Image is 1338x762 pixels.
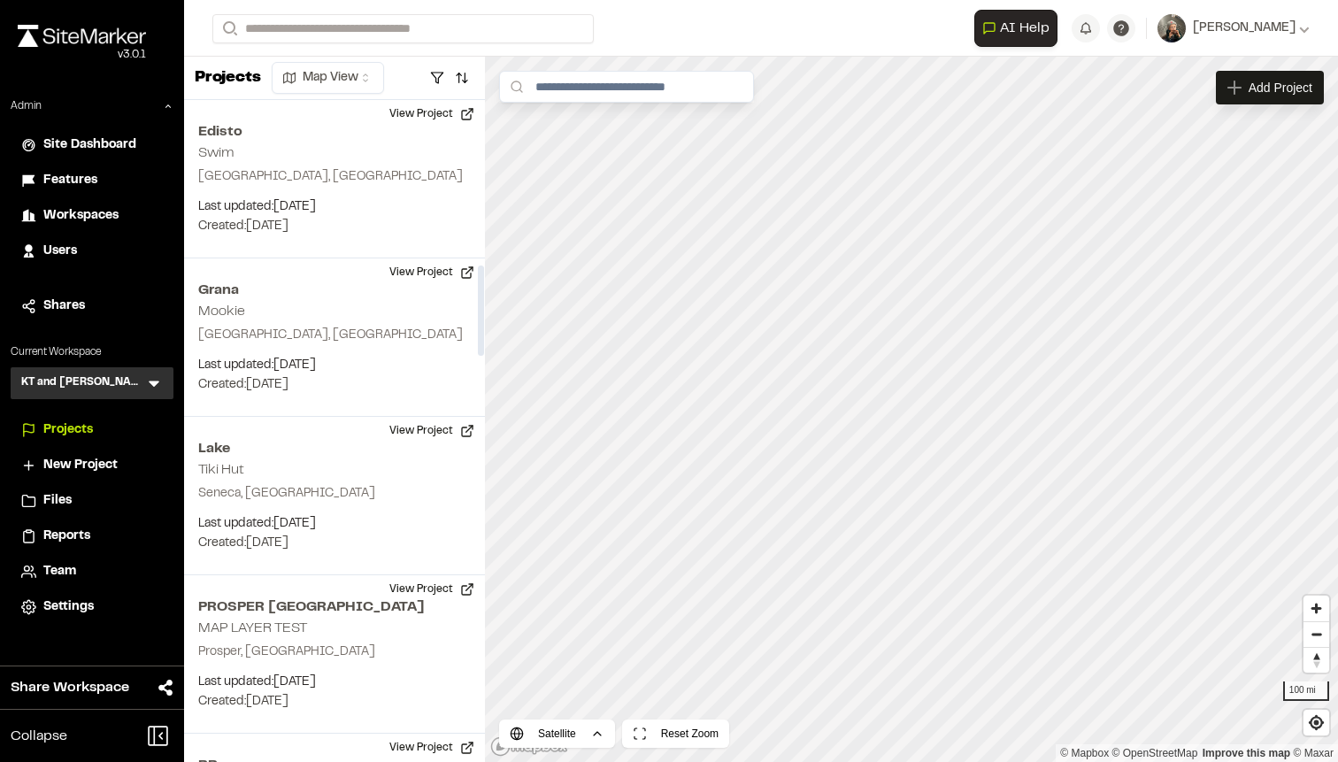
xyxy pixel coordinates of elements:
[43,206,119,226] span: Workspaces
[1203,747,1290,759] a: Map feedback
[1303,621,1329,647] button: Zoom out
[21,597,163,617] a: Settings
[43,562,76,581] span: Team
[43,420,93,440] span: Projects
[43,242,77,261] span: Users
[198,197,471,217] p: Last updated: [DATE]
[21,242,163,261] a: Users
[379,100,485,128] button: View Project
[198,622,307,635] h2: MAP LAYER TEST
[21,171,163,190] a: Features
[198,464,244,476] h2: Tiki Hut
[21,420,163,440] a: Projects
[198,167,471,187] p: [GEOGRAPHIC_DATA], [GEOGRAPHIC_DATA]
[198,356,471,375] p: Last updated: [DATE]
[21,456,163,475] a: New Project
[43,527,90,546] span: Reports
[379,734,485,762] button: View Project
[43,491,72,511] span: Files
[622,720,729,748] button: Reset Zoom
[1157,14,1186,42] img: User
[212,14,244,43] button: Search
[21,374,145,392] h3: KT and [PERSON_NAME]
[43,135,136,155] span: Site Dashboard
[974,10,1057,47] button: Open AI Assistant
[1303,647,1329,673] button: Reset bearing to north
[18,25,146,47] img: rebrand.png
[198,305,245,318] h2: Mookie
[1303,622,1329,647] span: Zoom out
[379,417,485,445] button: View Project
[974,10,1065,47] div: Open AI Assistant
[198,514,471,534] p: Last updated: [DATE]
[198,692,471,712] p: Created: [DATE]
[1303,710,1329,735] button: Find my location
[43,456,118,475] span: New Project
[198,326,471,345] p: [GEOGRAPHIC_DATA], [GEOGRAPHIC_DATA]
[490,736,568,757] a: Mapbox logo
[198,597,471,618] h2: PROSPER [GEOGRAPHIC_DATA]
[198,375,471,395] p: Created: [DATE]
[1293,747,1334,759] a: Maxar
[21,206,163,226] a: Workspaces
[43,171,97,190] span: Features
[1249,79,1312,96] span: Add Project
[1193,19,1296,38] span: [PERSON_NAME]
[1303,648,1329,673] span: Reset bearing to north
[379,575,485,604] button: View Project
[43,296,85,316] span: Shares
[198,438,471,459] h2: Lake
[11,98,42,114] p: Admin
[1303,596,1329,621] button: Zoom in
[1000,18,1050,39] span: AI Help
[1157,14,1310,42] button: [PERSON_NAME]
[379,258,485,287] button: View Project
[21,491,163,511] a: Files
[21,135,163,155] a: Site Dashboard
[43,597,94,617] span: Settings
[499,720,615,748] button: Satellite
[198,280,471,301] h2: Grana
[11,677,129,698] span: Share Workspace
[198,643,471,662] p: Prosper, [GEOGRAPHIC_DATA]
[198,121,471,142] h2: Edisto
[1283,681,1329,701] div: 100 mi
[195,66,261,90] p: Projects
[21,296,163,316] a: Shares
[21,562,163,581] a: Team
[11,344,173,360] p: Current Workspace
[485,57,1338,762] canvas: Map
[198,673,471,692] p: Last updated: [DATE]
[198,217,471,236] p: Created: [DATE]
[198,484,471,504] p: Seneca, [GEOGRAPHIC_DATA]
[198,147,235,159] h2: Swim
[1060,747,1109,759] a: Mapbox
[198,534,471,553] p: Created: [DATE]
[11,726,67,747] span: Collapse
[1112,747,1198,759] a: OpenStreetMap
[21,527,163,546] a: Reports
[18,47,146,63] div: Oh geez...please don't...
